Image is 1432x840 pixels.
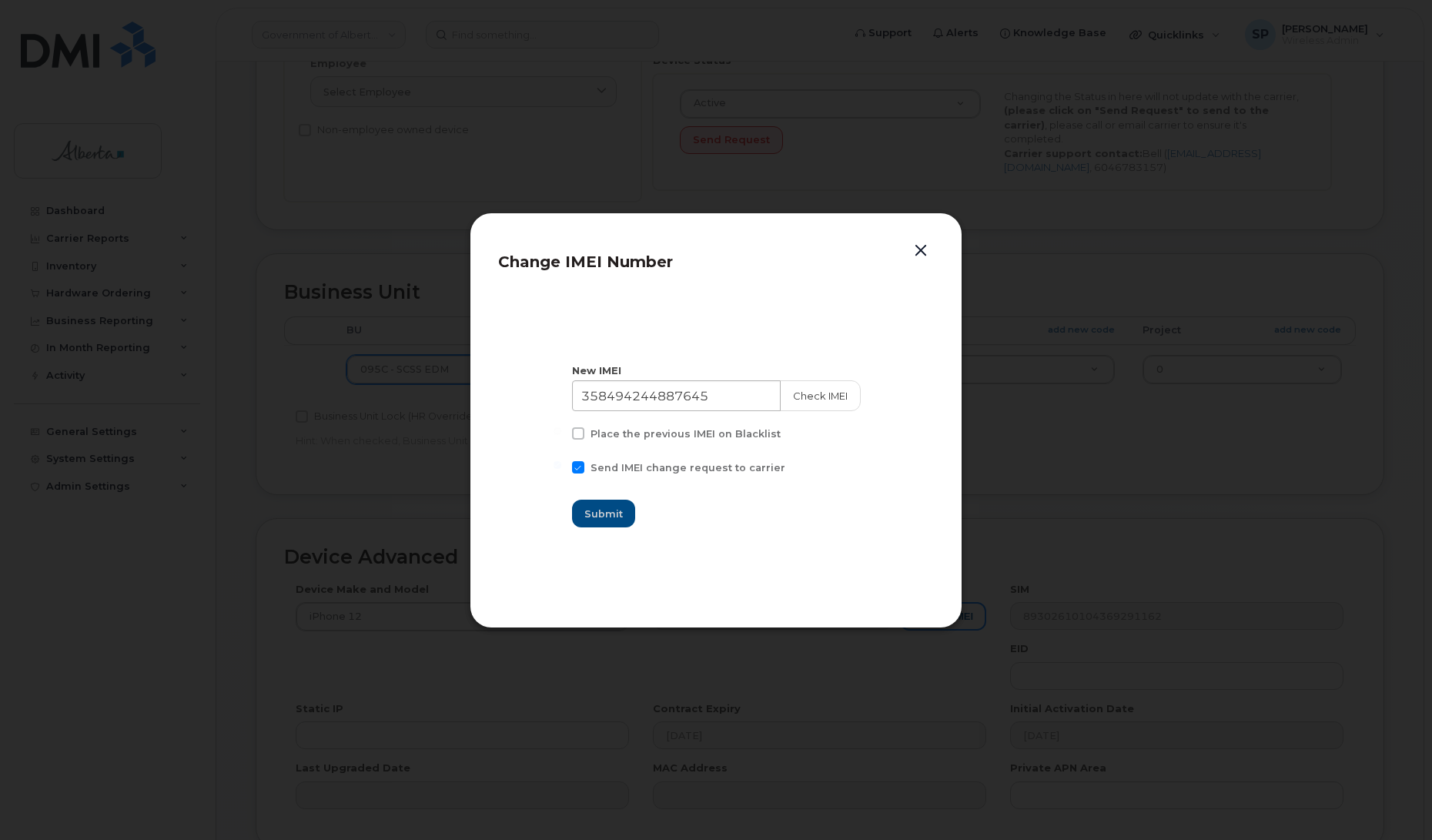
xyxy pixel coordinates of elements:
[554,461,561,469] input: Send IMEI change request to carrier
[780,380,861,411] button: Check IMEI
[572,500,635,527] button: Submit
[584,507,623,521] span: Submit
[572,363,861,378] div: New IMEI
[591,428,781,440] span: Place the previous IMEI on Blacklist
[498,253,673,271] span: Change IMEI Number
[554,427,561,435] input: Place the previous IMEI on Blacklist
[591,462,785,474] span: Send IMEI change request to carrier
